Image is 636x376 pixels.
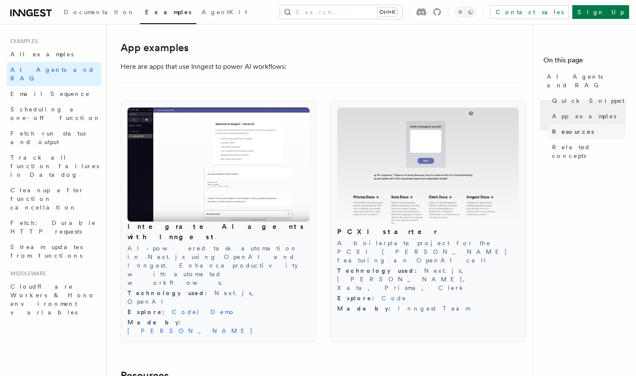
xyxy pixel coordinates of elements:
[202,9,247,15] span: AgentKit
[127,289,310,306] div: Next.js, OpenAI
[211,308,236,315] a: Demo
[7,38,38,45] span: Examples
[172,308,197,315] a: Code
[337,239,519,265] p: A boilerplate project for the PCXI [PERSON_NAME] featuring an OpenAI call
[121,42,189,54] a: App examples
[127,290,214,296] span: Technology used :
[10,154,99,178] span: Track all function failures in Datadog
[549,124,626,139] a: Resources
[10,187,84,211] span: Cleanup after function cancellation
[10,51,74,58] span: All examples
[10,130,86,145] span: Fetch run status and output
[7,270,46,277] span: Middleware
[378,8,397,16] kbd: Ctrl+K
[196,3,252,23] a: AgentKit
[7,215,101,239] a: Fetch: Durable HTTP requests
[140,3,196,24] a: Examples
[549,108,626,124] a: App examples
[549,93,626,108] a: Quick Snippet
[337,227,519,237] h3: PCXI starter
[552,96,624,105] span: Quick Snippet
[7,62,101,86] a: AI Agents and RAG
[552,112,616,120] span: App examples
[337,108,519,227] img: PCXI starter
[59,3,140,23] a: Documentation
[490,5,569,19] a: Contact sales
[64,9,135,15] span: Documentation
[127,222,310,242] h3: Integrate AI agents with Inngest
[10,66,94,82] span: AI Agents and RAG
[552,143,626,160] span: Related concepts
[10,90,90,97] span: Email Sequence
[145,9,191,15] span: Examples
[7,279,101,320] a: Cloudflare Workers & Hono environment variables
[280,5,402,19] button: Search...Ctrl+K
[10,106,101,121] span: Scheduling a one-off function
[127,244,310,287] p: AI-powered task automation in Next.js using OpenAI and Inngest. Enhance productivity with automat...
[121,61,465,73] p: Here are apps that use Inngest to power AI workflows:
[543,55,626,69] h4: On this page
[127,308,310,316] div: |
[547,72,626,89] span: AI Agents and RAG
[7,46,101,62] a: All examples
[7,239,101,263] a: Stream updates from functions
[337,304,519,313] div: Inngest Team
[10,243,83,259] span: Stream updates from functions
[337,295,382,302] span: Explore :
[7,102,101,126] a: Scheduling a one-off function
[7,150,101,182] a: Track all function failures in Datadog
[572,5,629,19] a: Sign Up
[455,7,476,17] button: Toggle dark mode
[552,127,594,136] span: Resources
[549,139,626,163] a: Related concepts
[7,86,101,102] a: Email Sequence
[7,182,101,215] a: Cleanup after function cancellation
[382,295,407,302] a: Code
[127,319,188,326] span: Made by :
[10,219,96,235] span: Fetch: Durable HTTP requests
[337,266,519,292] div: Next.js, [PERSON_NAME], Xata, Prisma, Clerk
[10,283,95,316] span: Cloudflare Workers & Hono environment variables
[337,267,424,274] span: Technology used :
[337,305,398,312] span: Made by :
[7,126,101,150] a: Fetch run status and output
[127,327,253,334] a: [PERSON_NAME]
[127,108,310,222] img: Integrate AI agents with Inngest
[127,308,172,315] span: Explore :
[543,69,626,93] a: AI Agents and RAG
